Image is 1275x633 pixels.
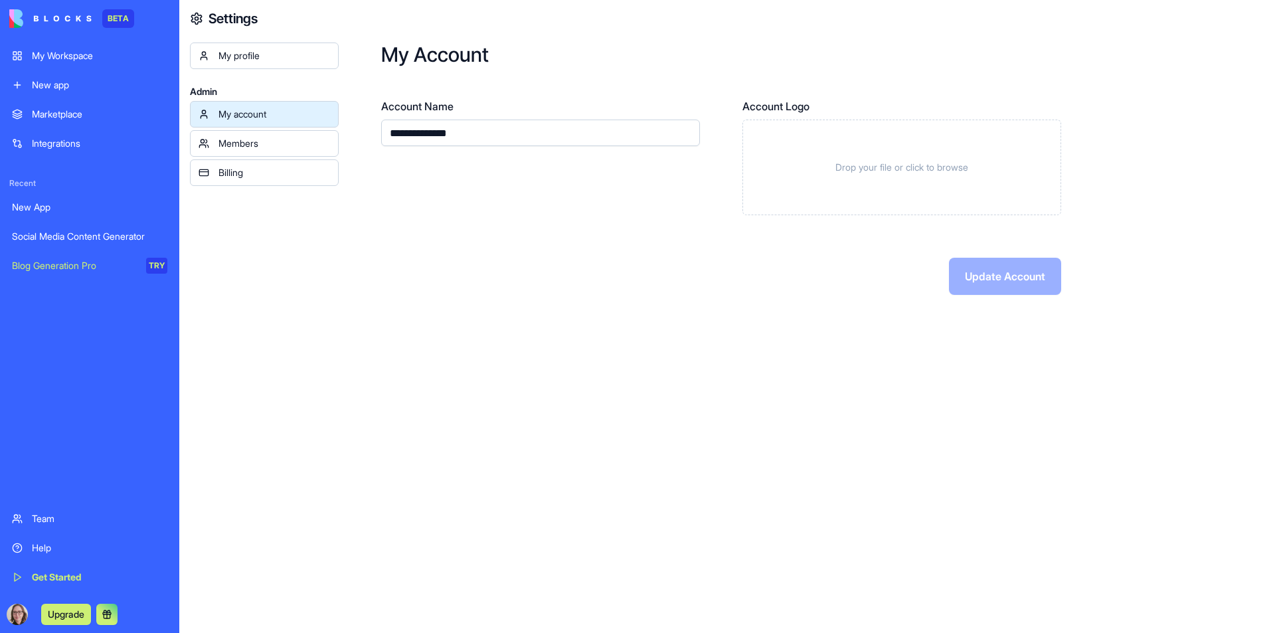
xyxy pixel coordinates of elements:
[381,98,700,114] label: Account Name
[190,159,339,186] a: Billing
[146,258,167,274] div: TRY
[41,607,91,620] a: Upgrade
[4,178,175,189] span: Recent
[190,85,339,98] span: Admin
[9,9,92,28] img: logo
[4,72,175,98] a: New app
[218,49,330,62] div: My profile
[12,201,167,214] div: New App
[835,161,968,174] span: Drop your file or click to browse
[4,505,175,532] a: Team
[32,512,167,525] div: Team
[4,194,175,221] a: New App
[4,223,175,250] a: Social Media Content Generator
[32,571,167,584] div: Get Started
[4,130,175,157] a: Integrations
[4,564,175,590] a: Get Started
[218,166,330,179] div: Billing
[190,43,339,69] a: My profile
[102,9,134,28] div: BETA
[4,43,175,69] a: My Workspace
[209,9,258,28] h4: Settings
[218,108,330,121] div: My account
[742,120,1061,215] div: Drop your file or click to browse
[32,541,167,555] div: Help
[32,108,167,121] div: Marketplace
[4,101,175,128] a: Marketplace
[41,604,91,625] button: Upgrade
[32,78,167,92] div: New app
[4,252,175,279] a: Blog Generation ProTRY
[32,49,167,62] div: My Workspace
[218,137,330,150] div: Members
[12,230,167,243] div: Social Media Content Generator
[381,43,1232,66] h2: My Account
[742,98,1061,114] label: Account Logo
[4,535,175,561] a: Help
[190,101,339,128] a: My account
[9,9,134,28] a: BETA
[190,130,339,157] a: Members
[7,604,28,625] img: ACg8ocJNAarKp1X5rw3tMgLnykhzzCuHUKnX9C1ikrFx_sjzskpp16v2=s96-c
[32,137,167,150] div: Integrations
[12,259,137,272] div: Blog Generation Pro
